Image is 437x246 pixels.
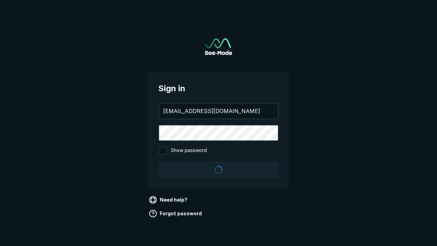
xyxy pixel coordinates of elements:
span: Show password [171,147,207,155]
a: Need help? [147,194,190,205]
input: your@email.com [159,104,278,119]
a: Go to sign in [205,38,232,55]
span: Sign in [158,82,279,95]
img: See-Mode Logo [205,38,232,55]
a: Forgot password [147,208,205,219]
